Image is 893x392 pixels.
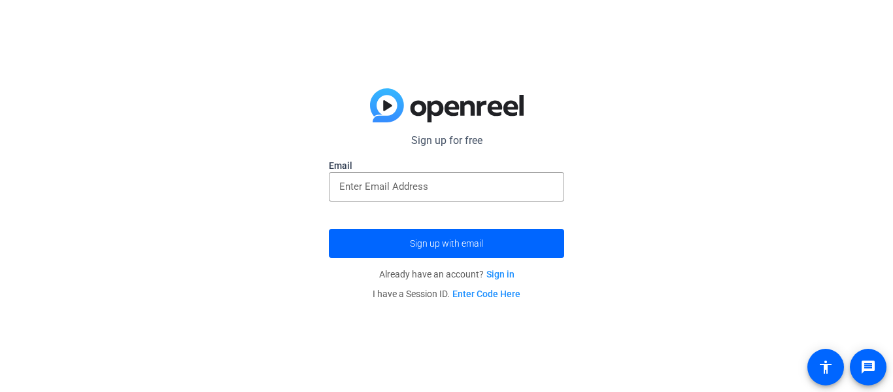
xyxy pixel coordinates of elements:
a: Enter Code Here [452,289,520,299]
mat-icon: message [860,359,876,375]
label: Email [329,159,564,172]
span: I have a Session ID. [373,289,520,299]
mat-icon: accessibility [818,359,834,375]
img: blue-gradient.svg [370,88,524,122]
button: Sign up with email [329,229,564,258]
input: Enter Email Address [339,179,554,194]
p: Sign up for free [329,133,564,149]
span: Already have an account? [379,269,514,279]
a: Sign in [486,269,514,279]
